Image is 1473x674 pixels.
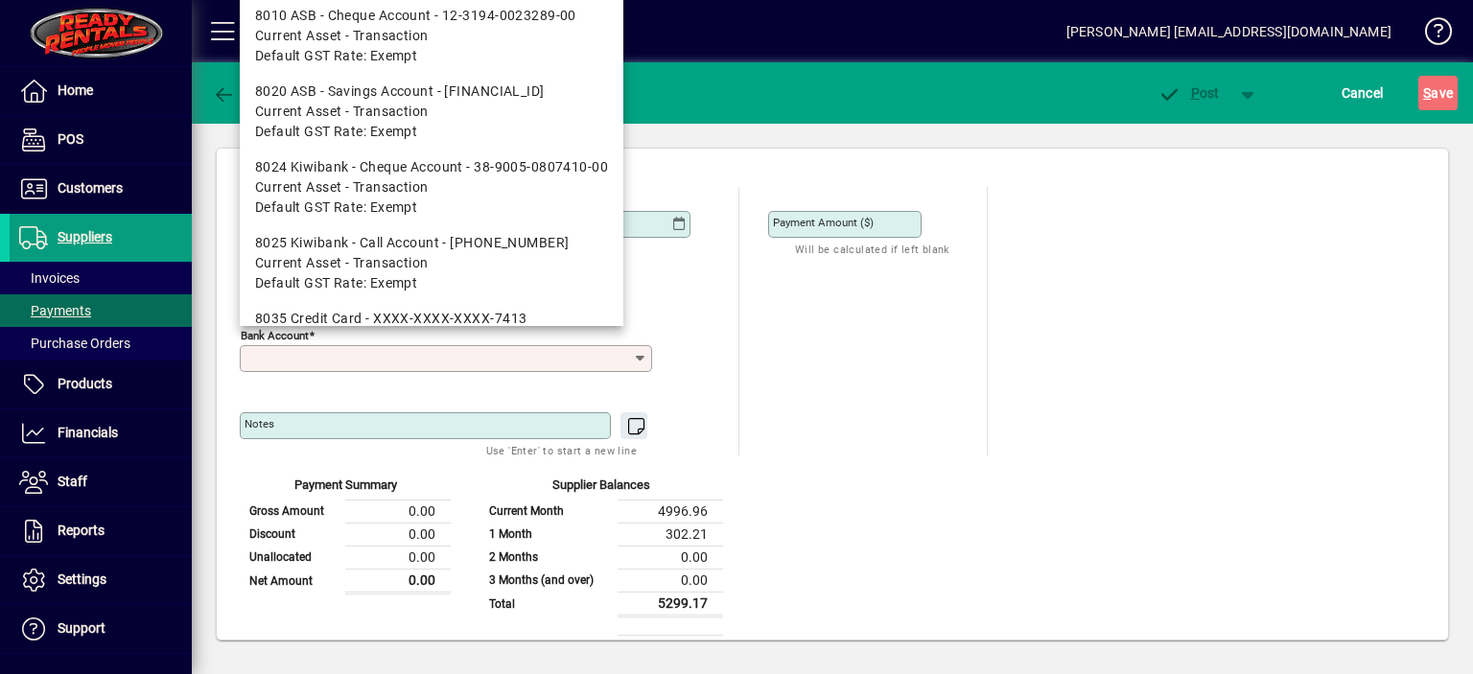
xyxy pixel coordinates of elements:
[255,233,608,253] div: 8025 Kiwibank - Call Account - [PHONE_NUMBER]
[58,474,87,489] span: Staff
[240,569,345,593] td: Net Amount
[255,6,608,26] div: 8010 ASB - Cheque Account - 12-3194-0023289-00
[1423,85,1431,101] span: S
[58,229,112,244] span: Suppliers
[618,546,723,569] td: 0.00
[1148,76,1229,110] button: Post
[795,238,949,260] mat-hint: Will be calculated if left blank
[10,409,192,457] a: Financials
[240,225,623,301] mat-option: 8025 Kiwibank - Call Account - 38-9005-0807410-01
[240,523,345,546] td: Discount
[479,592,618,616] td: Total
[479,523,618,546] td: 1 Month
[10,262,192,294] a: Invoices
[255,81,608,102] div: 8020 ASB - Savings Account - [FINANCIAL_ID]
[240,500,345,523] td: Gross Amount
[192,76,297,110] app-page-header-button: Back
[479,476,723,500] div: Supplier Balances
[1191,85,1200,101] span: P
[58,376,112,391] span: Products
[255,177,429,198] span: Current Asset - Transaction
[241,329,309,342] mat-label: Bank Account
[58,571,106,587] span: Settings
[1342,78,1384,108] span: Cancel
[240,74,623,150] mat-option: 8020 ASB - Savings Account - 12-3194-0023289-50
[1411,4,1449,66] a: Knowledge Base
[618,592,723,616] td: 5299.17
[10,507,192,555] a: Reports
[486,439,637,461] mat-hint: Use 'Enter' to start a new line
[1418,76,1458,110] button: Save
[479,546,618,569] td: 2 Months
[240,301,623,377] mat-option: 8035 Credit Card - XXXX-XXXX-XXXX-7413
[10,165,192,213] a: Customers
[58,131,83,147] span: POS
[1337,76,1389,110] button: Cancel
[58,425,118,440] span: Financials
[240,476,451,500] div: Payment Summary
[19,270,80,286] span: Invoices
[255,102,429,122] span: Current Asset - Transaction
[10,67,192,115] a: Home
[618,523,723,546] td: 302.21
[240,546,345,569] td: Unallocated
[10,458,192,506] a: Staff
[10,556,192,604] a: Settings
[10,294,192,327] a: Payments
[207,76,281,110] button: Back
[618,635,723,658] td: 5299.17
[479,455,723,659] app-page-summary-card: Supplier Balances
[255,309,608,329] div: 8035 Credit Card - XXXX-XXXX-XXXX-7413
[58,523,105,538] span: Reports
[58,180,123,196] span: Customers
[58,620,105,636] span: Support
[618,569,723,592] td: 0.00
[345,546,451,569] td: 0.00
[255,46,418,66] span: Default GST Rate: Exempt
[479,569,618,592] td: 3 Months (and over)
[255,122,418,142] span: Default GST Rate: Exempt
[240,150,623,225] mat-option: 8024 Kiwibank - Cheque Account - 38-9005-0807410-00
[255,273,418,293] span: Default GST Rate: Exempt
[618,500,723,523] td: 4996.96
[212,85,276,101] span: Back
[1157,85,1220,101] span: ost
[19,336,130,351] span: Purchase Orders
[10,116,192,164] a: POS
[479,635,618,658] td: Balance after payment
[255,253,429,273] span: Current Asset - Transaction
[10,605,192,653] a: Support
[58,82,93,98] span: Home
[345,569,451,593] td: 0.00
[240,455,451,594] app-page-summary-card: Payment Summary
[245,417,274,430] mat-label: Notes
[345,500,451,523] td: 0.00
[1423,78,1453,108] span: ave
[19,303,91,318] span: Payments
[345,523,451,546] td: 0.00
[1066,16,1391,47] div: [PERSON_NAME] [EMAIL_ADDRESS][DOMAIN_NAME]
[255,26,429,46] span: Current Asset - Transaction
[479,500,618,523] td: Current Month
[10,360,192,408] a: Products
[10,327,192,360] a: Purchase Orders
[255,157,608,177] div: 8024 Kiwibank - Cheque Account - 38-9005-0807410-00
[255,198,418,218] span: Default GST Rate: Exempt
[773,216,874,229] mat-label: Payment Amount ($)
